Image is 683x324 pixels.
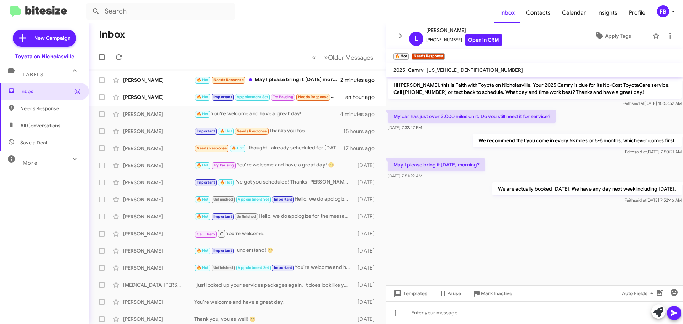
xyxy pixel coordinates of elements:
[298,95,328,99] span: Needs Response
[123,76,194,84] div: [PERSON_NAME]
[354,179,380,186] div: [DATE]
[23,160,37,166] span: More
[213,214,232,219] span: Important
[194,246,354,255] div: I understand! 😊
[197,248,209,253] span: 🔥 Hot
[433,287,467,300] button: Pause
[232,146,244,150] span: 🔥 Hot
[447,287,461,300] span: Pause
[197,95,209,99] span: 🔥 Hot
[213,95,232,99] span: Important
[343,145,380,152] div: 17 hours ago
[23,71,43,78] span: Labels
[388,173,422,179] span: [DATE] 7:51:29 AM
[426,26,502,34] span: [PERSON_NAME]
[123,281,194,288] div: [MEDICAL_DATA][PERSON_NAME]
[412,53,444,60] small: Needs Response
[657,5,669,17] div: FB
[194,315,354,323] div: Thank you, you as well! 😊
[220,129,232,133] span: 🔥 Hot
[237,95,268,99] span: Appointment Set
[197,180,215,185] span: Important
[625,197,682,203] span: Faith [DATE] 7:52:46 AM
[623,101,682,106] span: Faith [DATE] 10:53:52 AM
[576,30,649,42] button: Apply Tags
[388,110,556,123] p: My car has just over 3,000 miles on it. Do you still need it for service?
[194,161,354,169] div: You're welcome and have a great day! 😊
[194,110,340,118] div: You're welcome and have a great day!
[123,213,194,220] div: [PERSON_NAME]
[340,111,380,118] div: 4 minutes ago
[494,2,520,23] a: Inbox
[197,265,209,270] span: 🔥 Hot
[197,232,215,237] span: Call Them
[123,111,194,118] div: [PERSON_NAME]
[651,5,675,17] button: FB
[273,95,293,99] span: Try Pausing
[481,287,512,300] span: Mark Inactive
[238,197,269,202] span: Appointment Set
[592,2,623,23] a: Insights
[492,182,682,195] p: We are actually booked [DATE]. We have any day next week including [DATE].
[354,230,380,237] div: [DATE]
[312,53,316,62] span: «
[465,34,502,46] a: Open in CRM
[197,129,215,133] span: Important
[123,315,194,323] div: [PERSON_NAME]
[388,79,682,99] p: Hi [PERSON_NAME], this is Faith with Toyota on Nicholasville. Your 2025 Camry is due for its No-C...
[74,88,81,95] span: (5)
[556,2,592,23] a: Calendar
[123,94,194,101] div: [PERSON_NAME]
[520,2,556,23] a: Contacts
[343,128,380,135] div: 15 hours ago
[194,264,354,272] div: You're welcome and have a great day!
[393,67,405,73] span: 2025
[15,53,74,60] div: Toyota on Nicholasville
[354,298,380,306] div: [DATE]
[237,129,267,133] span: Needs Response
[213,163,234,168] span: Try Pausing
[345,94,380,101] div: an hour ago
[194,127,343,135] div: Thanks you too
[408,67,424,73] span: Camry
[354,281,380,288] div: [DATE]
[616,287,662,300] button: Auto Fields
[123,264,194,271] div: [PERSON_NAME]
[386,287,433,300] button: Templates
[123,196,194,203] div: [PERSON_NAME]
[20,139,47,146] span: Save a Deal
[220,180,232,185] span: 🔥 Hot
[354,264,380,271] div: [DATE]
[213,265,233,270] span: Unfinished
[238,265,269,270] span: Appointment Set
[213,248,232,253] span: Important
[388,125,422,130] span: [DATE] 7:32:47 PM
[194,93,345,101] div: Or anytime [DATE]?
[123,230,194,237] div: [PERSON_NAME]
[194,144,343,152] div: I thought I already scheduled for [DATE] through [PERSON_NAME]
[308,50,377,65] nav: Page navigation example
[354,247,380,254] div: [DATE]
[194,281,354,288] div: I just looked up your services packages again. It does look like you have used al of your free To...
[622,287,656,300] span: Auto Fields
[197,163,209,168] span: 🔥 Hot
[20,88,81,95] span: Inbox
[632,101,644,106] span: said at
[308,50,320,65] button: Previous
[213,78,244,82] span: Needs Response
[123,298,194,306] div: [PERSON_NAME]
[634,149,647,154] span: said at
[393,53,409,60] small: 🔥 Hot
[328,54,373,62] span: Older Messages
[194,298,354,306] div: You're welcome and have a great day!
[605,30,631,42] span: Apply Tags
[237,214,256,219] span: Unfinished
[414,33,418,44] span: L
[473,134,682,147] p: We recommend that you come in every 5k miles or 5-6 months, whichever comes first.
[426,34,502,46] span: [PHONE_NUMBER]
[274,265,292,270] span: Important
[324,53,328,62] span: »
[13,30,76,47] a: New Campaign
